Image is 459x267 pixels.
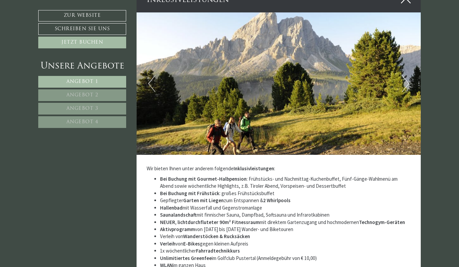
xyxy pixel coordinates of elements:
[38,23,126,35] a: Schreiben Sie uns
[148,75,155,92] button: Previous
[38,10,126,21] a: Zur Website
[160,212,197,218] strong: Saunalandschaft
[66,106,98,111] span: Angebot 3
[160,204,411,211] li: mit Wasserfall und Gegenstromanlage
[160,219,411,226] li: mit direktem Gartenzugang und hochmodernen
[38,60,126,73] div: Unsere Angebote
[160,219,260,225] strong: NEUER, lichtdurchfluteter 90m² Fitnessraum
[160,226,195,232] strong: Aktivprogramm
[196,248,240,254] strong: Fahrradtechnikkurs
[160,176,247,182] strong: Bei Buchung mit Gourmet-Halbpension
[221,177,264,189] button: Senden
[160,190,219,196] strong: Bei Buchung mit Frühstück
[160,255,212,261] strong: Unlimitiertes Greenfee
[160,255,411,262] li: im Golfclub Pustertal (Anmeldegebühr von € 10,00)
[359,219,405,225] strong: Technogym-Geräten
[183,240,200,247] strong: E-Bikes
[160,240,175,247] strong: Verleih
[66,120,98,125] span: Angebot 4
[10,19,96,24] div: Montis – Active Nature Spa
[183,197,224,204] strong: Garten mit Liegen
[160,197,411,204] li: Gepflegter zum Entspannen &
[402,75,409,92] button: Next
[66,79,98,84] span: Angebot 1
[160,190,411,197] li: : großes Frühstücksbuffet
[183,233,250,239] strong: Wanderstöcken & Rucksäcken
[263,197,291,204] strong: 2 Whirlpools
[160,240,411,247] li: von gegen kleinen Aufpreis
[147,165,411,172] p: Wir bieten Ihnen unter anderem folgende :
[38,37,126,48] a: Jetzt buchen
[234,165,274,172] strong: Inklusivleistungen
[160,233,411,240] li: Verleih von
[5,18,99,37] div: Guten Tag, wie können wir Ihnen helfen?
[160,205,183,211] strong: Hallenbad
[160,175,411,190] li: : Frühstücks- und Nachmittag-Kuchenbuffet, Fünf-Gänge-Wahlmenü am Abend sowie wöchentliche Highli...
[160,226,411,233] li: von [DATE] bis [DATE] Wander- und Biketouren
[160,211,411,218] li: mit finnischer Sauna, Dampfbad, Softsauna und Infrarotkabinen
[10,31,96,36] small: 20:30
[160,247,411,254] li: 1x wöchentlicher
[119,5,146,16] div: Montag
[66,93,98,98] span: Angebot 2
